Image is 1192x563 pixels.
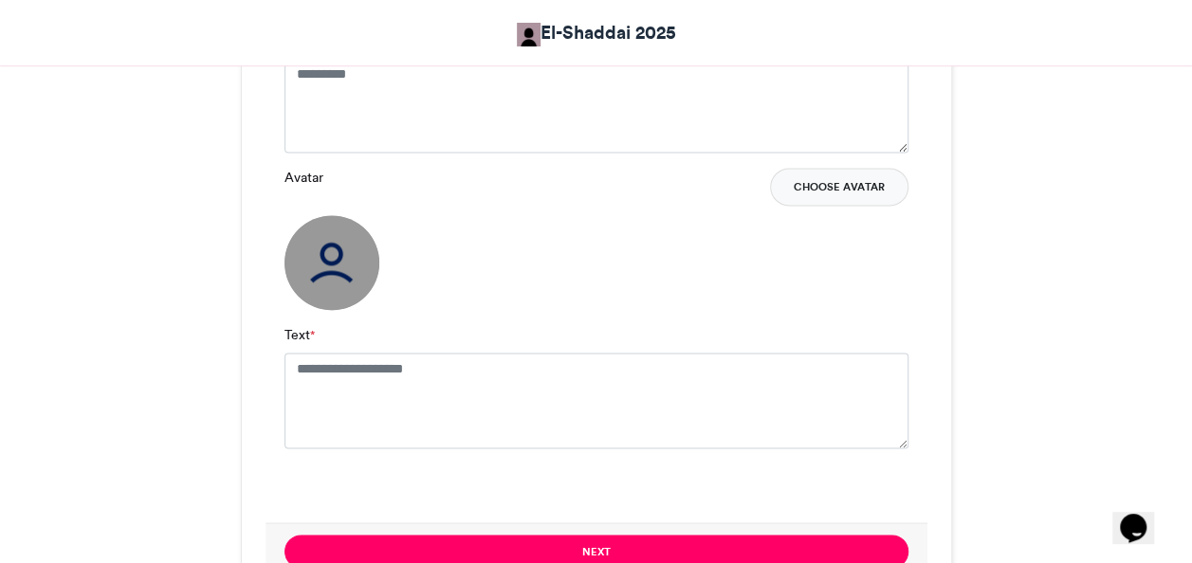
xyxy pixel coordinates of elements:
button: Choose Avatar [770,168,908,206]
label: Text [284,325,315,345]
iframe: chat widget [1112,487,1173,544]
img: user_circle.png [284,215,379,310]
a: El-Shaddai 2025 [517,19,676,46]
img: El-Shaddai 2025 [517,23,541,46]
label: Avatar [284,168,323,188]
